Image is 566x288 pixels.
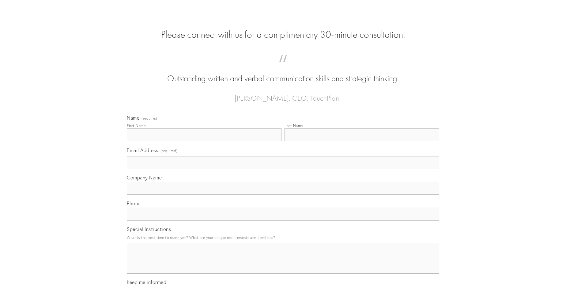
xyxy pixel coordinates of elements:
span: Keep me informed [127,279,166,285]
span: Company Name [127,175,162,181]
span: (required) [160,147,178,155]
div: Last Name [285,123,303,128]
div: First Name [127,123,145,128]
span: Name [127,115,139,121]
span: (required) [141,117,159,120]
p: What is the best time to reach you? What are your unique requirements and timelines? [127,233,439,242]
span: “ [137,61,429,73]
span: Phone [127,200,141,206]
span: Special Instructions [127,226,171,232]
span: Email Address [127,147,158,153]
blockquote: Outstanding written and verbal communication skills and strategic thinking. [137,61,429,85]
figcaption: — [PERSON_NAME], CEO, TouchPlan [137,85,429,104]
h2: Please connect with us for a complimentary 30-minute consultation. [127,29,439,40]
